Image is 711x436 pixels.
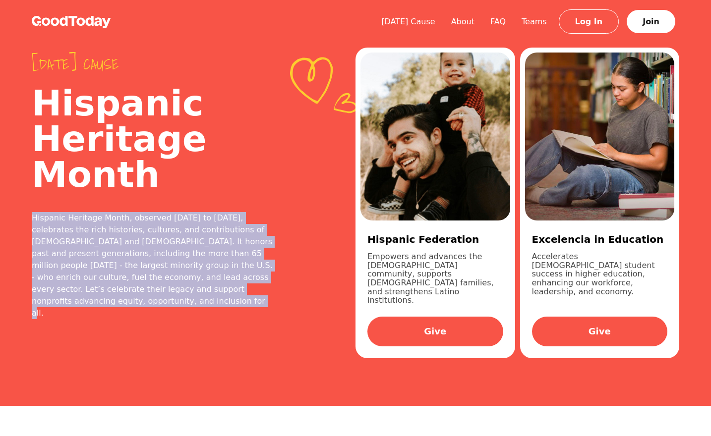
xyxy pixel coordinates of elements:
a: Give [532,317,668,346]
a: [DATE] Cause [373,17,443,26]
h3: Excelencia in Education [532,232,668,246]
img: 08feb347-5335-4db9-b0c7-75fd5c002096.jpg [525,53,675,220]
h2: Hispanic Heritage Month [32,85,276,192]
a: Teams [514,17,555,26]
a: FAQ [482,17,514,26]
h3: Hispanic Federation [367,232,503,246]
p: Empowers and advances the [DEMOGRAPHIC_DATA] community, supports [DEMOGRAPHIC_DATA] families, and... [367,252,503,305]
p: Accelerates [DEMOGRAPHIC_DATA] student success in higher education, enhancing our workforce, lead... [532,252,668,305]
a: Join [627,10,675,33]
span: [DATE] cause [32,55,276,73]
a: About [443,17,482,26]
a: Log In [559,9,619,34]
div: Hispanic Heritage Month, observed [DATE] to [DATE], celebrates the rich histories, cultures, and ... [32,212,276,319]
img: GoodToday [32,16,111,28]
a: Give [367,317,503,346]
img: a54d5ad9-de0f-4e23-8450-f8cb1cae844c.jpg [360,53,510,220]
